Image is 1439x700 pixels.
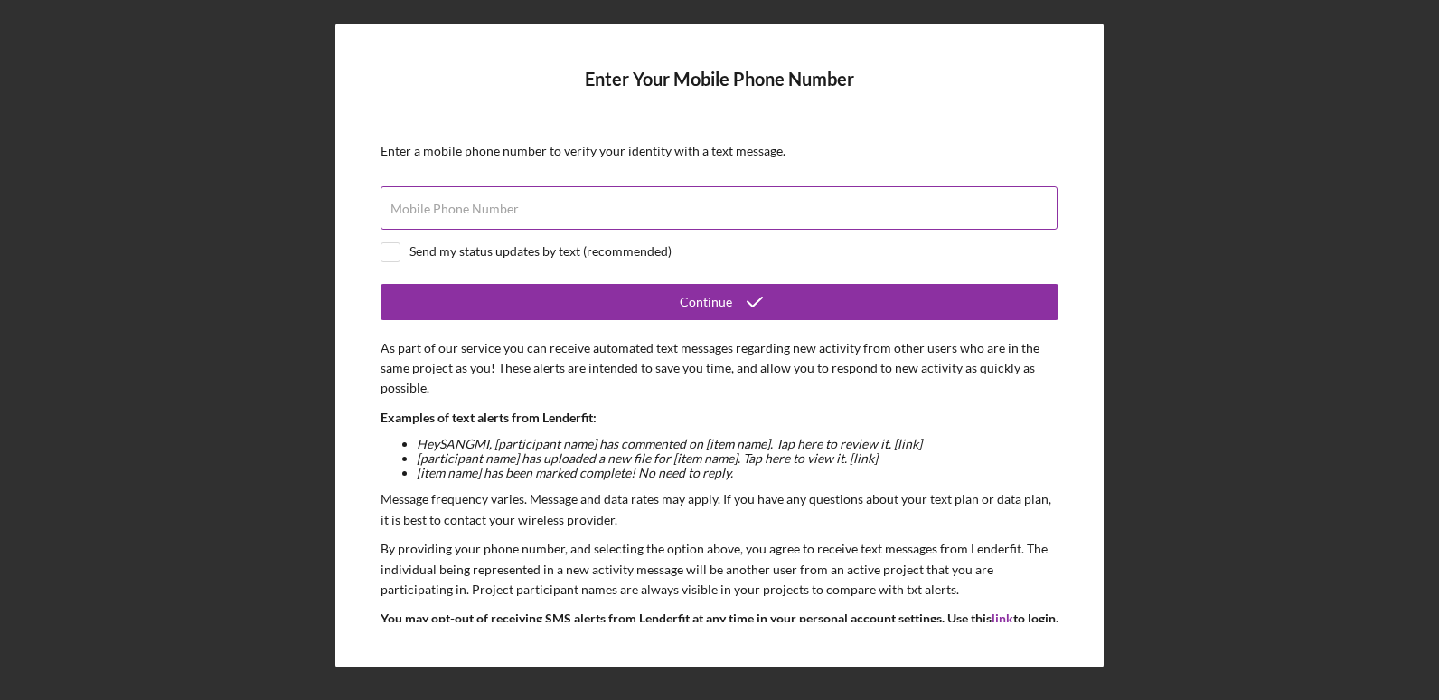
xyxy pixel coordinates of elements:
label: Mobile Phone Number [390,202,519,216]
h4: Enter Your Mobile Phone Number [381,69,1058,117]
li: [item name] has been marked complete! No need to reply. [417,466,1058,480]
p: As part of our service you can receive automated text messages regarding new activity from other ... [381,338,1058,399]
p: By providing your phone number, and selecting the option above, you agree to receive text message... [381,539,1058,600]
li: [participant name] has uploaded a new file for [item name]. Tap here to view it. [link] [417,451,1058,466]
li: Hey SANGMI , [participant name] has commented on [item name]. Tap here to review it. [link] [417,437,1058,451]
div: Continue [680,284,732,320]
div: Enter a mobile phone number to verify your identity with a text message. [381,144,1058,158]
a: link [992,610,1013,626]
button: Continue [381,284,1058,320]
div: Send my status updates by text (recommended) [409,244,672,259]
p: Message frequency varies. Message and data rates may apply. If you have any questions about your ... [381,489,1058,530]
p: You may opt-out of receiving SMS alerts from Lenderfit at any time in your personal account setti... [381,609,1058,690]
p: Examples of text alerts from Lenderfit: [381,408,1058,428]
